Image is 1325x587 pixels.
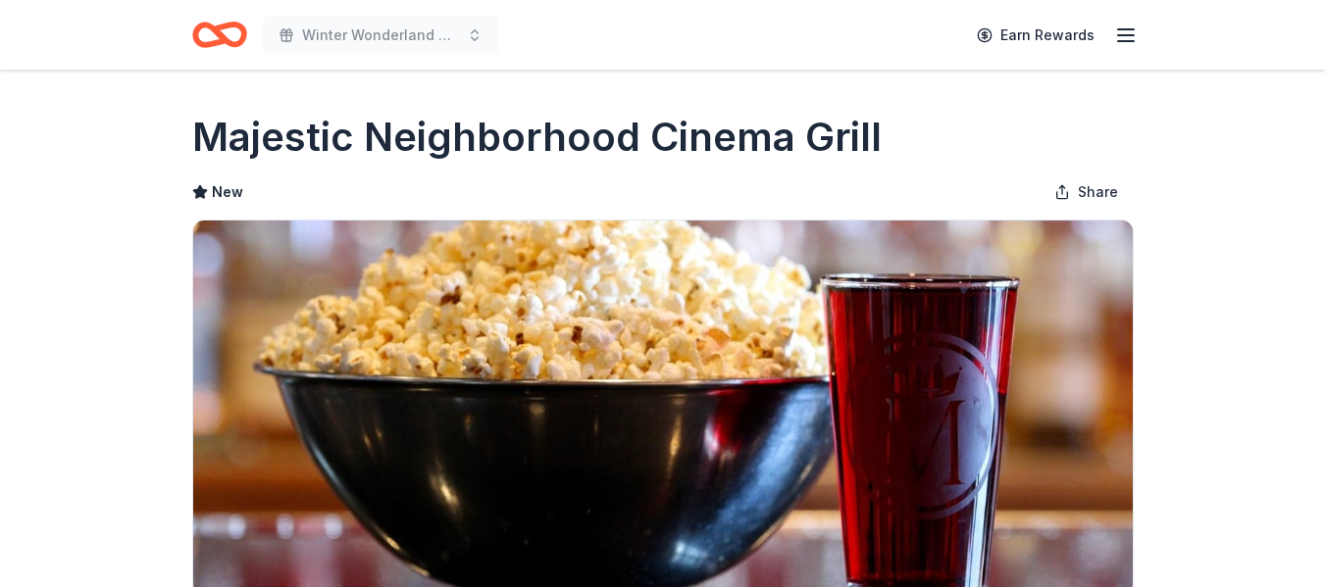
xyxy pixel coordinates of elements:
span: Share [1078,180,1118,204]
a: Earn Rewards [965,18,1106,53]
span: Winter Wonderland Charity Gala [302,24,459,47]
a: Home [192,12,247,58]
button: Winter Wonderland Charity Gala [263,16,498,55]
span: New [212,180,243,204]
h1: Majestic Neighborhood Cinema Grill [192,110,882,165]
button: Share [1039,172,1134,212]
